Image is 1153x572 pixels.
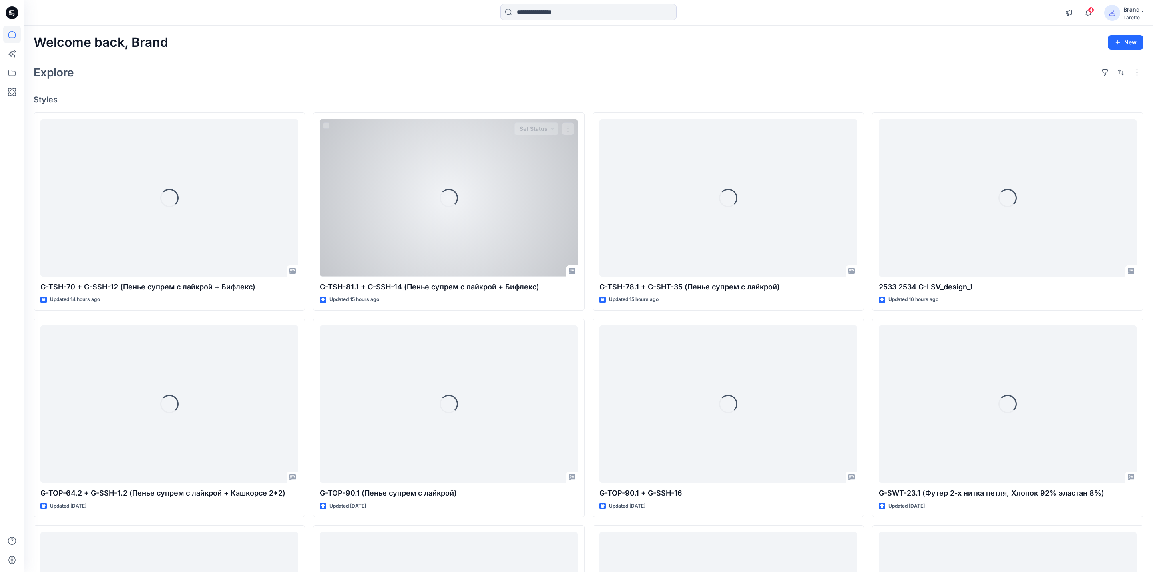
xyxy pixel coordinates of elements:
p: G-TOP-90.1 + G-SSH-16 [599,488,857,499]
p: 2533 2534 G-LSV_design_1 [879,281,1137,293]
p: Updated 15 hours ago [329,295,379,304]
p: Updated 15 hours ago [609,295,659,304]
h2: Explore [34,66,74,79]
div: Brand . [1123,5,1143,14]
p: G-TOP-90.1 (Пенье супрем с лайкрой) [320,488,578,499]
div: Laretto [1123,14,1143,20]
svg: avatar [1109,10,1115,16]
p: G-TSH-81.1 + G-SSH-14 (Пенье супрем с лайкрой + Бифлекс) [320,281,578,293]
p: G-TSH-78.1 + G-SHT-35 (Пенье супрем с лайкрой) [599,281,857,293]
p: G-SWT-23.1 (Футер 2-х нитка петля, Хлопок 92% эластан 8%) [879,488,1137,499]
h4: Styles [34,95,1143,104]
p: G-TSH-70 + G-SSH-12 (Пенье супрем с лайкрой + Бифлекс) [40,281,298,293]
p: Updated [DATE] [329,502,366,510]
p: Updated 14 hours ago [50,295,100,304]
button: New [1108,35,1143,50]
p: Updated [DATE] [50,502,86,510]
p: Updated [DATE] [888,502,925,510]
p: Updated 16 hours ago [888,295,938,304]
p: G-TOP-64.2 + G-SSH-1.2 (Пенье супрем с лайкрой + Кашкорсе 2*2) [40,488,298,499]
p: Updated [DATE] [609,502,645,510]
h2: Welcome back, Brand [34,35,168,50]
span: 4 [1088,7,1094,13]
